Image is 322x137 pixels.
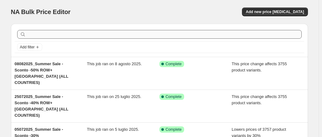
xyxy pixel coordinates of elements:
span: NA Bulk Price Editor [11,8,71,15]
span: This job ran on 5 luglio 2025. [87,127,139,132]
span: Add filter [20,45,35,50]
span: This price change affects 3755 product variants. [232,94,287,105]
span: This job ran on 8 agosto 2025. [87,61,142,66]
span: This price change affects 3755 product variants. [232,61,287,72]
button: Add new price [MEDICAL_DATA] [242,7,308,16]
span: Complete [166,94,182,99]
span: This job ran on 25 luglio 2025. [87,94,141,99]
button: Add filter [17,43,42,51]
span: Add new price [MEDICAL_DATA] [246,9,304,14]
span: 08082025_Summer Sale - Sconto -50% ROW+[GEOGRAPHIC_DATA] (ALL COUNTRIES) [15,61,68,85]
span: 25072025_Summer Sale - Sconto -40% ROW+[GEOGRAPHIC_DATA] (ALL COUNTRIES) [15,94,68,118]
span: Complete [166,61,182,66]
span: Complete [166,127,182,132]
